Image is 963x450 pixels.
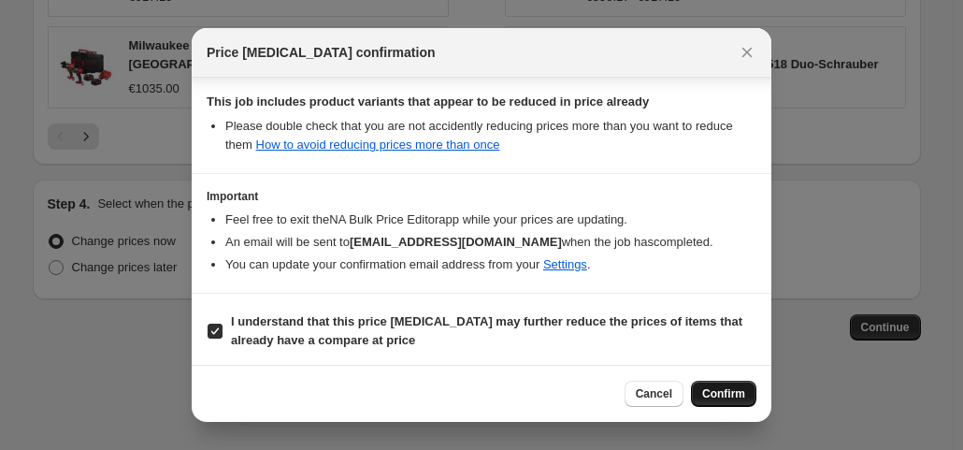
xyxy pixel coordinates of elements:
[207,189,756,204] h3: Important
[225,233,756,252] li: An email will be sent to when the job has completed .
[350,235,562,249] b: [EMAIL_ADDRESS][DOMAIN_NAME]
[636,386,672,401] span: Cancel
[225,117,756,154] li: Please double check that you are not accidently reducing prices more than you want to reduce them
[702,386,745,401] span: Confirm
[207,43,436,62] span: Price [MEDICAL_DATA] confirmation
[207,94,649,109] b: This job includes product variants that appear to be reduced in price already
[691,381,756,407] button: Confirm
[225,210,756,229] li: Feel free to exit the NA Bulk Price Editor app while your prices are updating.
[734,39,760,65] button: Close
[225,255,756,274] li: You can update your confirmation email address from your .
[256,138,500,152] a: How to avoid reducing prices more than once
[543,257,587,271] a: Settings
[231,314,742,347] b: I understand that this price [MEDICAL_DATA] may further reduce the prices of items that already h...
[625,381,683,407] button: Cancel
